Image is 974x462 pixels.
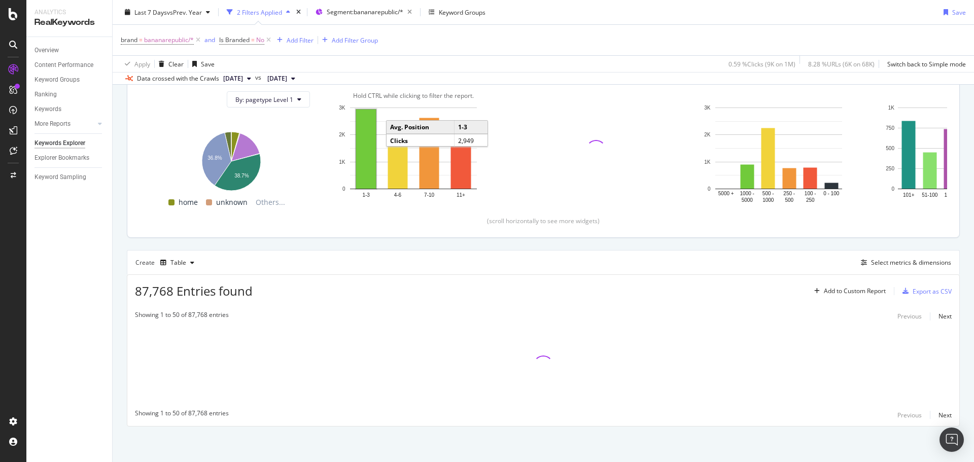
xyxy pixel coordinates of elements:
button: By: pagetype Level 1 [227,91,310,108]
div: More Reports [34,119,71,129]
div: 8.28 % URLs ( 6K on 68K ) [808,59,875,68]
text: 0 [708,186,711,192]
a: Keywords Explorer [34,138,105,149]
button: Apply [121,56,150,72]
text: 750 [886,125,894,131]
text: 250 [886,166,894,171]
a: Ranking [34,89,105,100]
a: Overview [34,45,105,56]
div: Data crossed with the Crawls [137,74,219,83]
div: Showing 1 to 50 of 87,768 entries [135,310,229,323]
div: Add to Custom Report [824,288,886,294]
button: Select metrics & dimensions [857,257,951,269]
a: Content Performance [34,60,105,70]
a: Keywords [34,104,105,115]
text: 2K [339,132,345,138]
button: Keyword Groups [425,4,490,20]
div: RealKeywords [34,17,104,28]
div: Previous [897,312,922,321]
span: bananarepublic/* [144,33,194,47]
div: Hold CTRL while clicking to filter the report. [334,91,493,100]
button: 2 Filters Applied [223,4,294,20]
div: Overview [34,45,59,56]
div: 2 Filters Applied [237,8,282,16]
div: Ranking [34,89,57,100]
button: Segment:bananarepublic/* [311,4,416,20]
div: Export as CSV [913,287,952,296]
button: Clear [155,56,184,72]
a: Keyword Groups [34,75,105,85]
div: Keywords Explorer [34,138,85,149]
button: Previous [897,409,922,421]
text: 3K [704,105,711,111]
div: Add Filter [287,35,314,44]
text: 500 [886,146,894,151]
button: and [204,35,215,45]
text: 16-50 [944,192,957,198]
svg: A chart. [334,102,493,204]
button: Table [156,255,198,271]
button: Add Filter [273,34,314,46]
text: 36.8% [207,156,222,161]
div: Table [170,260,186,266]
button: Save [188,56,215,72]
text: 3K [339,105,345,111]
div: Next [938,312,952,321]
span: = [139,35,143,44]
text: 38.7% [234,173,249,179]
text: 500 - [762,191,774,196]
div: Keywords [34,104,61,115]
div: Explorer Bookmarks [34,153,89,163]
div: Apply [134,59,150,68]
text: 4-6 [394,192,402,198]
button: [DATE] [219,73,255,85]
button: Next [938,409,952,421]
button: Add to Custom Report [810,283,886,299]
span: By: pagetype Level 1 [235,95,293,104]
div: Add Filter Group [332,35,378,44]
text: 2K [704,132,711,138]
a: Explorer Bookmarks [34,153,105,163]
span: Is Branded [219,35,250,44]
button: Next [938,310,952,323]
text: 0 [342,186,345,192]
span: 87,768 Entries found [135,282,253,299]
div: Previous [897,411,922,419]
div: times [294,7,303,17]
button: Export as CSV [898,283,952,299]
button: Switch back to Simple mode [883,56,966,72]
span: 2025 Oct. 8th [223,74,243,83]
svg: A chart. [700,102,858,204]
span: vs [255,73,263,82]
text: 250 - [783,191,795,196]
div: Showing 1 to 50 of 87,768 entries [135,409,229,421]
div: Content Performance [34,60,93,70]
text: 0 - 100 [823,191,840,196]
span: Last 7 Days [134,8,167,16]
text: 500 [785,197,793,203]
text: 1000 [762,197,774,203]
button: Last 7 DaysvsPrev. Year [121,4,214,20]
button: Previous [897,310,922,323]
text: 7-10 [424,192,434,198]
span: No [256,33,264,47]
div: Switch back to Simple mode [887,59,966,68]
span: Segment: bananarepublic/* [327,8,403,16]
text: 1K [704,159,711,165]
div: Create [135,255,198,271]
span: Others... [252,196,289,208]
div: Save [201,59,215,68]
div: Clear [168,59,184,68]
span: home [179,196,198,208]
div: Open Intercom Messenger [940,428,964,452]
text: 11+ [457,192,465,198]
div: Analytics [34,8,104,17]
span: 2024 Sep. 25th [267,74,287,83]
text: 1000 - [740,191,754,196]
a: Keyword Sampling [34,172,105,183]
button: [DATE] [263,73,299,85]
div: Next [938,411,952,419]
text: 0 [891,186,894,192]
